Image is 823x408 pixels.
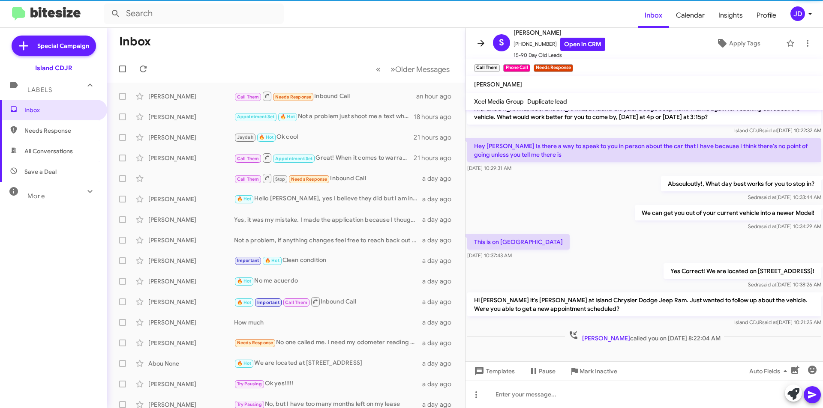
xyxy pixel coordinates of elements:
span: 🔥 Hot [237,300,252,305]
p: We can get you out of your current vehicle into a newer Model! [635,205,821,220]
div: [PERSON_NAME] [148,133,234,142]
span: 🔥 Hot [280,114,295,119]
span: Important [257,300,279,305]
button: JD [783,6,814,21]
span: [DATE] 10:29:31 AM [467,165,511,171]
div: a day ago [422,318,458,327]
span: [PERSON_NAME] [514,27,605,38]
div: [PERSON_NAME] [148,92,234,101]
span: 15-90 Day Old Leads [514,51,605,60]
div: Island CDJR [35,64,72,72]
span: Call Them [237,94,259,100]
span: said at [762,319,777,325]
div: Inbound Call [234,173,422,184]
span: said at [762,127,777,134]
div: 21 hours ago [414,154,458,162]
div: [PERSON_NAME] [148,113,234,121]
div: an hour ago [416,92,458,101]
p: This is on [GEOGRAPHIC_DATA] [467,234,570,250]
nav: Page navigation example [371,60,455,78]
span: Older Messages [395,65,450,74]
div: a day ago [422,174,458,183]
div: Ok cool [234,132,414,142]
span: Call Them [237,176,259,182]
button: Auto Fields [742,363,797,379]
a: Open in CRM [560,38,605,51]
span: « [376,64,381,74]
button: Mark Inactive [562,363,624,379]
a: Inbox [638,3,669,28]
span: Save a Deal [24,167,57,176]
div: [PERSON_NAME] [148,339,234,347]
div: Not a problem just shoot me a text when you're ready [234,112,414,122]
div: [PERSON_NAME] [148,318,234,327]
span: [PERSON_NAME] [474,80,522,88]
span: Call Them [237,156,259,161]
span: 🔥 Hot [237,196,252,202]
div: [PERSON_NAME] [148,380,234,388]
span: Pause [539,363,556,379]
div: [PERSON_NAME] [148,154,234,162]
a: Profile [750,3,783,28]
button: Templates [466,363,522,379]
span: Needs Response [291,176,327,182]
div: a day ago [422,236,458,244]
div: How much [234,318,422,327]
div: 18 hours ago [414,113,458,121]
span: Xcel Media Group [474,98,524,105]
span: Call Them [285,300,307,305]
span: Needs Response [237,340,273,345]
span: Appointment Set [237,114,275,119]
div: Great! When it comes to warranties on our Vehicle, Its the easiest part! [234,152,414,163]
div: No me acuerdo [234,276,422,286]
span: Needs Response [275,94,312,100]
div: a day ago [422,277,458,286]
span: Sedra [DATE] 10:38:26 AM [748,281,821,288]
span: Stop [275,176,285,182]
span: Island CDJR [DATE] 10:22:32 AM [734,127,821,134]
div: Ok yes!!!!! [234,379,422,389]
small: Phone Call [503,64,530,72]
a: Special Campaign [12,36,96,56]
span: Try Pausing [237,402,262,407]
span: All Conversations [24,147,73,155]
span: Labels [27,86,52,94]
span: 🔥 Hot [237,360,252,366]
span: 🔥 Hot [237,278,252,284]
a: Insights [712,3,750,28]
div: [PERSON_NAME] [148,256,234,265]
span: 🔥 Hot [265,258,279,263]
span: Apply Tags [729,36,760,51]
div: Hello [PERSON_NAME], yes I believe they did but I am in the process of purchasing a gladiator fro... [234,194,422,204]
span: More [27,192,45,200]
span: Sedra [DATE] 10:33:44 AM [748,194,821,200]
div: Yes, it was my mistake. I made the application because I thought it was for refinancing. I alread... [234,215,422,224]
span: Templates [472,363,515,379]
div: a day ago [422,195,458,203]
span: Special Campaign [37,42,89,50]
h1: Inbox [119,35,151,48]
span: S [499,36,504,50]
div: We are located at [STREET_ADDRESS] [234,358,422,368]
span: said at [761,281,776,288]
div: Inbound Call [234,91,416,101]
a: Calendar [669,3,712,28]
p: Hi [PERSON_NAME] it's [PERSON_NAME] at Island Chrysler Dodge Jeep Ram. Just wanted to follow up a... [467,292,821,316]
div: JD [790,6,805,21]
div: [PERSON_NAME] [148,215,234,224]
div: [PERSON_NAME] [148,236,234,244]
span: called you on [DATE] 8:22:04 AM [565,330,724,342]
div: Abou None [148,359,234,368]
div: a day ago [422,215,458,224]
span: Inbox [24,106,97,114]
small: Call Them [474,64,500,72]
p: Absouloutly!, What day best works for you to stop in? [661,176,821,191]
span: Needs Response [24,126,97,135]
div: No one called me. I need my odometer reading 🙏🏼 please [234,338,422,348]
button: Pause [522,363,562,379]
span: Try Pausing [237,381,262,387]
